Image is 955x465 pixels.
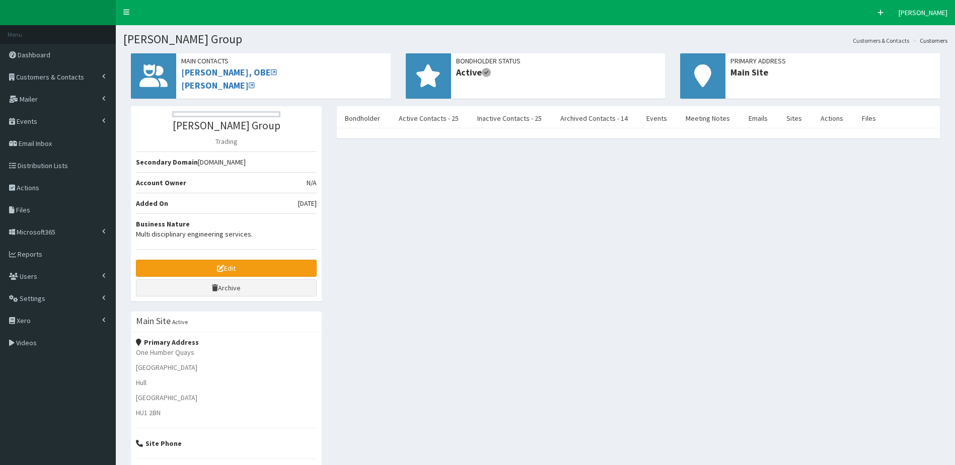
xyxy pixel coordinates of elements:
a: Meeting Notes [678,108,738,129]
a: Bondholder [337,108,388,129]
span: Customers & Contacts [16,72,84,82]
span: Settings [20,294,45,303]
span: Mailer [20,95,38,104]
span: Microsoft365 [17,227,55,237]
a: Inactive Contacts - 25 [469,108,550,129]
span: Dashboard [18,50,50,59]
b: Added On [136,199,168,208]
a: Active Contacts - 25 [391,108,467,129]
small: Active [172,318,188,326]
span: Xero [17,316,31,325]
span: Email Inbox [19,139,52,148]
span: Actions [17,183,39,192]
span: Distribution Lists [18,161,68,170]
span: Main Contacts [181,56,386,66]
a: Edit [136,260,317,277]
span: [DATE] [298,198,317,208]
span: Primary Address [730,56,935,66]
h3: [PERSON_NAME] Group [136,120,317,131]
b: Business Nature [136,219,190,228]
a: Customers & Contacts [853,36,909,45]
span: N/A [307,178,317,188]
a: Files [854,108,884,129]
h3: Main Site [136,317,171,326]
a: Emails [741,108,776,129]
a: Actions [813,108,851,129]
span: Files [16,205,30,214]
li: Customers [910,36,947,45]
p: Trading [136,136,317,146]
h1: [PERSON_NAME] Group [123,33,947,46]
p: One Humber Quays [136,347,317,357]
span: Events [17,117,37,126]
b: Secondary Domain [136,158,198,167]
a: Sites [778,108,810,129]
p: Hull [136,377,317,387]
a: [PERSON_NAME] [181,80,255,91]
strong: Site Phone [136,439,182,448]
span: Active [456,66,660,79]
p: HU1 2BN [136,408,317,418]
a: Archived Contacts - 14 [552,108,636,129]
span: Main Site [730,66,935,79]
a: [PERSON_NAME], OBE [181,66,277,78]
a: Archive [136,279,317,296]
li: [DOMAIN_NAME] [136,151,317,173]
span: Videos [16,338,37,347]
span: [PERSON_NAME] [899,8,947,17]
span: Reports [18,250,42,259]
p: Multi disciplinary engineering services. [136,229,317,239]
b: Account Owner [136,178,186,187]
p: [GEOGRAPHIC_DATA] [136,393,317,403]
a: Events [638,108,675,129]
span: Bondholder Status [456,56,660,66]
p: [GEOGRAPHIC_DATA] [136,362,317,372]
strong: Primary Address [136,338,199,347]
span: Users [20,272,37,281]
